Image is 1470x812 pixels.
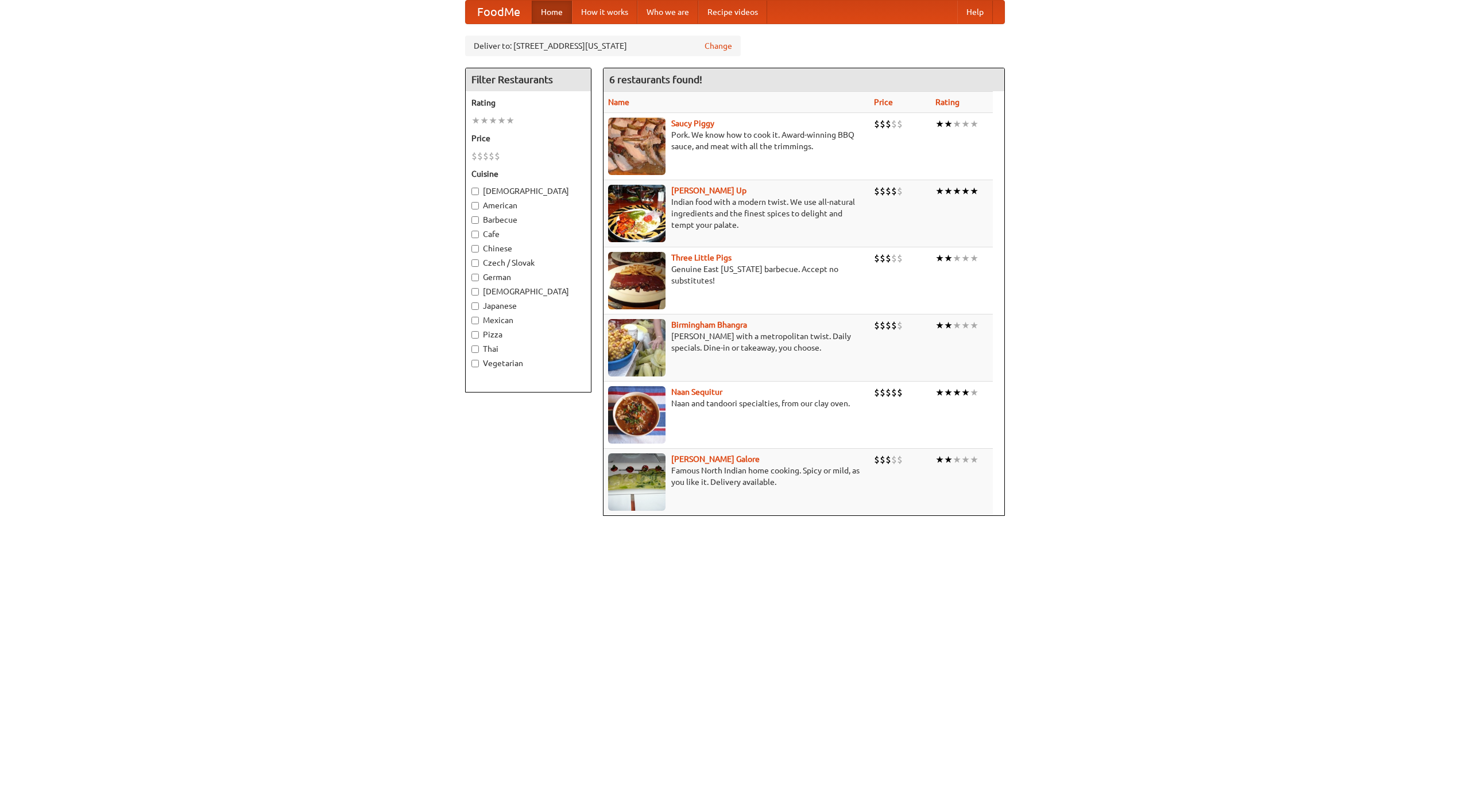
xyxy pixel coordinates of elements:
[961,118,970,130] li: ★
[471,343,585,355] label: Thai
[944,319,953,332] li: ★
[471,331,479,339] input: Pizza
[935,453,944,466] li: ★
[608,263,865,286] p: Genuine East [US_STATE] barbecue. Accept no substitutes!
[671,454,760,464] a: [PERSON_NAME] Galore
[465,36,741,56] div: Deliver to: [STREET_ADDRESS][US_STATE]
[891,319,897,332] li: $
[483,150,489,162] li: $
[885,118,891,130] li: $
[497,114,506,127] li: ★
[471,300,585,312] label: Japanese
[671,320,747,329] a: Birmingham Bhangra
[705,40,732,52] a: Change
[608,319,666,376] img: bhangra.jpg
[953,118,961,130] li: ★
[880,185,885,197] li: $
[935,98,960,107] a: Rating
[471,314,585,326] label: Mexican
[608,453,666,511] img: currygalore.jpg
[471,360,479,367] input: Vegetarian
[471,259,479,267] input: Czech / Slovak
[471,317,479,324] input: Mexican
[471,345,479,353] input: Thai
[944,453,953,466] li: ★
[608,98,629,107] a: Name
[471,243,585,254] label: Chinese
[572,1,637,24] a: How it works
[471,133,585,144] h5: Price
[637,1,698,24] a: Who we are
[608,386,666,444] img: naansequitur.jpg
[885,386,891,399] li: $
[970,319,978,332] li: ★
[608,252,666,309] img: littlepigs.jpg
[880,386,885,399] li: $
[897,386,903,399] li: $
[935,185,944,197] li: ★
[885,319,891,332] li: $
[608,465,865,488] p: Famous North Indian home cooking. Spicy or mild, as you like it. Delivery available.
[935,252,944,265] li: ★
[891,386,897,399] li: $
[471,188,479,195] input: [DEMOGRAPHIC_DATA]
[532,1,572,24] a: Home
[471,274,479,281] input: German
[608,331,865,353] p: [PERSON_NAME] with a metropolitan twist. Daily specials. Dine-in or takeaway, you choose.
[471,200,585,211] label: American
[880,453,885,466] li: $
[961,252,970,265] li: ★
[489,114,497,127] li: ★
[671,119,714,128] a: Saucy Piggy
[944,386,953,399] li: ★
[471,271,585,283] label: German
[953,386,961,399] li: ★
[880,319,885,332] li: $
[471,231,479,238] input: Cafe
[953,185,961,197] li: ★
[897,118,903,130] li: $
[961,453,970,466] li: ★
[953,319,961,332] li: ★
[874,185,880,197] li: $
[874,386,880,399] li: $
[874,319,880,332] li: $
[970,453,978,466] li: ★
[466,68,591,91] h4: Filter Restaurants
[885,252,891,265] li: $
[471,257,585,269] label: Czech / Slovak
[671,253,732,262] b: Three Little Pigs
[608,398,865,409] p: Naan and tandoori specialties, from our clay oven.
[891,185,897,197] li: $
[471,329,585,340] label: Pizza
[609,74,702,85] ng-pluralize: 6 restaurants found!
[874,453,880,466] li: $
[477,150,483,162] li: $
[885,453,891,466] li: $
[944,185,953,197] li: ★
[935,319,944,332] li: ★
[897,185,903,197] li: $
[671,387,722,397] a: Naan Sequitur
[970,118,978,130] li: ★
[970,252,978,265] li: ★
[471,97,585,108] h5: Rating
[480,114,489,127] li: ★
[897,453,903,466] li: $
[471,302,479,310] input: Japanese
[671,186,746,195] b: [PERSON_NAME] Up
[471,214,585,226] label: Barbecue
[880,118,885,130] li: $
[944,252,953,265] li: ★
[471,245,479,252] input: Chinese
[608,196,865,231] p: Indian food with a modern twist. We use all-natural ingredients and the finest spices to delight ...
[957,1,993,24] a: Help
[953,252,961,265] li: ★
[961,185,970,197] li: ★
[608,129,865,152] p: Pork. We know how to cook it. Award-winning BBQ sauce, and meat with all the trimmings.
[471,286,585,297] label: [DEMOGRAPHIC_DATA]
[961,319,970,332] li: ★
[970,185,978,197] li: ★
[935,118,944,130] li: ★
